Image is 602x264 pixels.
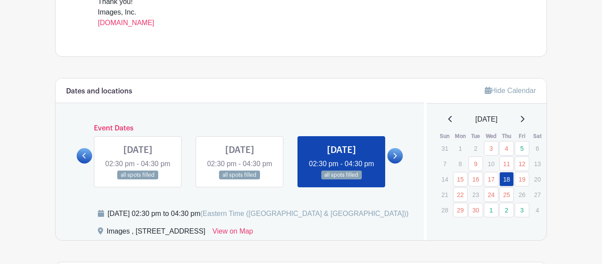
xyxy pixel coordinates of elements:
[485,87,536,94] a: Hide Calendar
[530,132,545,141] th: Sat
[453,187,468,202] a: 22
[484,203,498,217] a: 1
[468,188,483,201] p: 23
[438,157,452,171] p: 7
[484,141,498,156] a: 3
[468,132,483,141] th: Tue
[453,157,468,171] p: 8
[438,188,452,201] p: 21
[515,172,529,186] a: 19
[200,210,409,217] span: (Eastern Time ([GEOGRAPHIC_DATA] & [GEOGRAPHIC_DATA]))
[499,172,514,186] a: 18
[499,156,514,171] a: 11
[437,132,453,141] th: Sun
[107,226,205,240] div: Images , [STREET_ADDRESS]
[530,203,545,217] p: 4
[438,141,452,155] p: 31
[530,172,545,186] p: 20
[66,87,132,96] h6: Dates and locations
[438,172,452,186] p: 14
[530,141,545,155] p: 6
[484,157,498,171] p: 10
[468,141,483,155] p: 2
[515,141,529,156] a: 5
[453,132,468,141] th: Mon
[92,124,387,133] h6: Event Dates
[515,188,529,201] p: 26
[484,172,498,186] a: 17
[108,208,409,219] div: [DATE] 02:30 pm to 04:30 pm
[499,187,514,202] a: 25
[530,188,545,201] p: 27
[98,7,504,28] div: Images, Inc.
[515,156,529,171] a: 12
[453,203,468,217] a: 29
[499,132,514,141] th: Thu
[468,203,483,217] a: 30
[499,141,514,156] a: 4
[468,156,483,171] a: 9
[468,172,483,186] a: 16
[515,203,529,217] a: 3
[514,132,530,141] th: Fri
[453,141,468,155] p: 1
[530,157,545,171] p: 13
[453,172,468,186] a: 15
[476,114,498,125] span: [DATE]
[484,187,498,202] a: 24
[438,203,452,217] p: 28
[98,19,154,26] a: [DOMAIN_NAME]
[499,203,514,217] a: 2
[212,226,253,240] a: View on Map
[483,132,499,141] th: Wed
